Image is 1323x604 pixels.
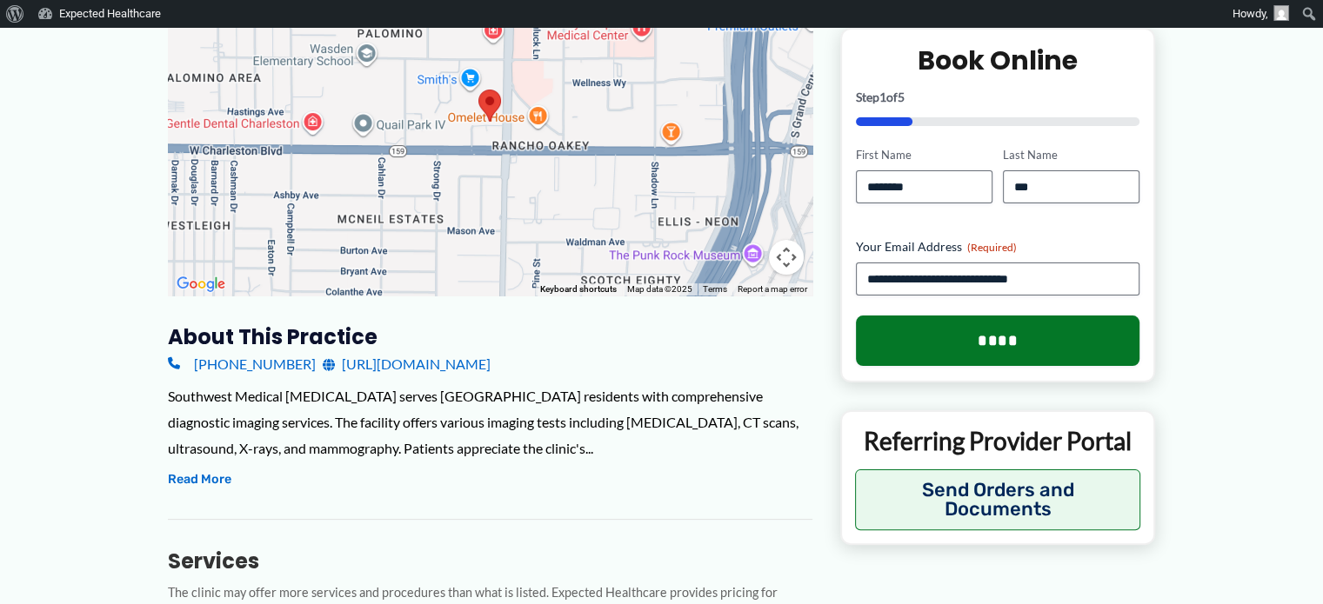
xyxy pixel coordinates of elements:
button: Keyboard shortcuts [540,283,617,295]
span: (Required) [967,241,1017,254]
div: Southwest Medical [MEDICAL_DATA] serves [GEOGRAPHIC_DATA] residents with comprehensive diagnostic... [168,383,812,461]
button: Map camera controls [769,240,804,275]
button: Send Orders and Documents [855,469,1141,530]
label: Your Email Address [856,238,1140,256]
a: Report a map error [738,284,807,294]
label: Last Name [1003,147,1139,163]
p: Step of [856,91,1140,103]
h2: Book Online [856,43,1140,77]
span: 5 [898,90,905,104]
a: [PHONE_NUMBER] [168,351,316,377]
span: 1 [879,90,886,104]
a: [URL][DOMAIN_NAME] [323,351,491,377]
a: Open this area in Google Maps (opens a new window) [172,273,230,295]
span: Map data ©2025 [627,284,692,294]
img: Google [172,273,230,295]
a: Terms (opens in new tab) [703,284,727,294]
button: Read More [168,469,231,490]
h3: Services [168,548,812,574]
p: Referring Provider Portal [855,425,1141,456]
h3: About this practice [168,323,812,350]
label: First Name [856,147,992,163]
